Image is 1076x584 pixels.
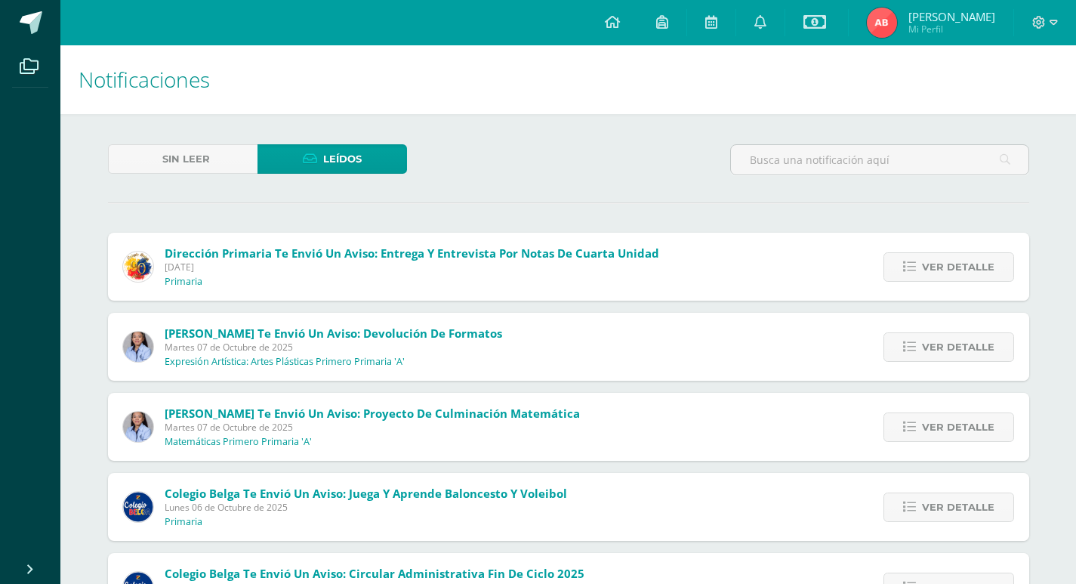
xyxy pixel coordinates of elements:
[108,144,257,174] a: Sin leer
[922,413,994,441] span: Ver detalle
[323,145,362,173] span: Leídos
[165,406,580,421] span: [PERSON_NAME] te envió un aviso: Proyecto de culminación Matemática
[165,356,405,368] p: Expresión Artística: Artes Plásticas Primero Primaria 'A'
[165,246,659,261] span: Dirección Primaria te envió un aviso: Entrega y entrevista por Notas de Cuarta Unidad
[123,332,153,362] img: cd70970ff989681eb4d9716f04c67d2c.png
[162,145,210,173] span: Sin leer
[867,8,897,38] img: fb91847b5dc189ef280973811f68182c.png
[165,486,567,501] span: Colegio Belga te envió un aviso: Juega y aprende baloncesto y voleibol
[922,493,994,521] span: Ver detalle
[123,252,153,282] img: 050f0ca4ac5c94d5388e1bdfdf02b0f1.png
[165,421,580,434] span: Martes 07 de Octubre de 2025
[731,145,1028,175] input: Busca una notificación aquí
[257,144,407,174] a: Leídos
[165,436,312,448] p: Matemáticas Primero Primaria 'A'
[123,412,153,442] img: cd70970ff989681eb4d9716f04c67d2c.png
[922,253,994,281] span: Ver detalle
[79,65,210,94] span: Notificaciones
[165,341,502,354] span: Martes 07 de Octubre de 2025
[908,9,995,24] span: [PERSON_NAME]
[922,333,994,361] span: Ver detalle
[165,516,202,528] p: Primaria
[165,261,659,273] span: [DATE]
[165,276,202,288] p: Primaria
[908,23,995,36] span: Mi Perfil
[165,501,567,514] span: Lunes 06 de Octubre de 2025
[123,492,153,522] img: 919ad801bb7643f6f997765cf4083301.png
[165,566,584,581] span: Colegio Belga te envió un aviso: Circular Administrativa Fin de Ciclo 2025
[165,326,502,341] span: [PERSON_NAME] te envió un aviso: Devolución de formatos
